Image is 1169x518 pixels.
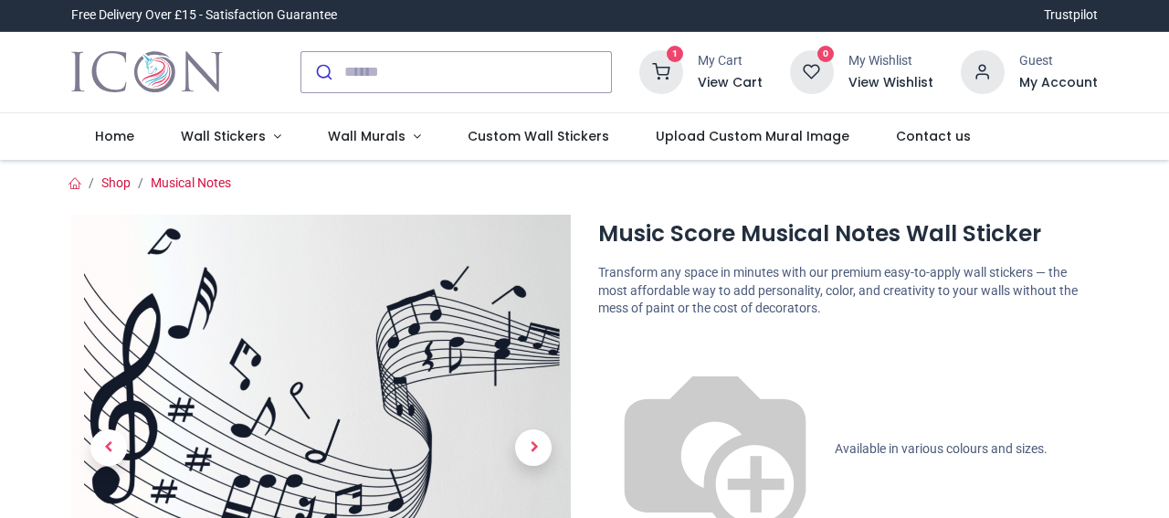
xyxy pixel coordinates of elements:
[667,46,684,63] sup: 1
[71,47,222,98] img: Icon Wall Stickers
[95,127,134,145] span: Home
[639,63,683,78] a: 1
[151,175,231,190] a: Musical Notes
[90,429,127,466] span: Previous
[790,63,834,78] a: 0
[817,46,835,63] sup: 0
[1044,6,1098,25] a: Trustpilot
[1019,52,1098,70] div: Guest
[598,218,1098,249] h1: Music Score Musical Notes Wall Sticker
[698,52,763,70] div: My Cart
[71,47,222,98] a: Logo of Icon Wall Stickers
[181,127,266,145] span: Wall Stickers
[515,429,552,466] span: Next
[848,52,933,70] div: My Wishlist
[835,441,1048,456] span: Available in various colours and sizes.
[896,127,971,145] span: Contact us
[301,52,344,92] button: Submit
[468,127,609,145] span: Custom Wall Stickers
[71,6,337,25] div: Free Delivery Over £15 - Satisfaction Guarantee
[158,113,305,161] a: Wall Stickers
[304,113,444,161] a: Wall Murals
[101,175,131,190] a: Shop
[698,74,763,92] a: View Cart
[328,127,405,145] span: Wall Murals
[848,74,933,92] a: View Wishlist
[656,127,849,145] span: Upload Custom Mural Image
[598,264,1098,318] p: Transform any space in minutes with our premium easy-to-apply wall stickers — the most affordable...
[1019,74,1098,92] a: My Account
